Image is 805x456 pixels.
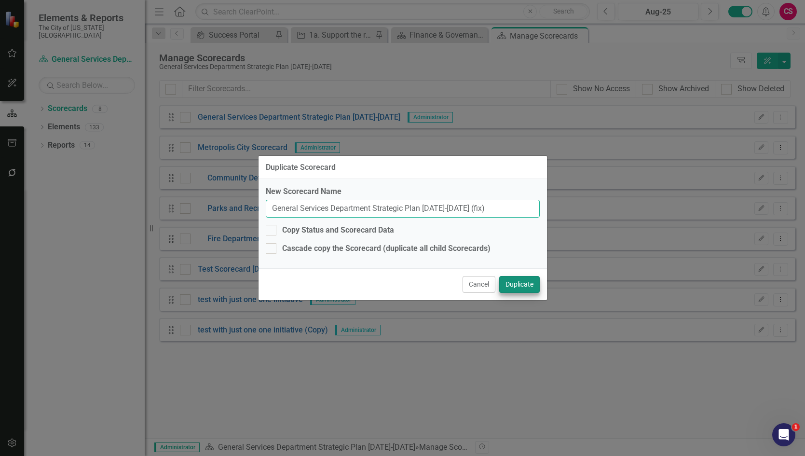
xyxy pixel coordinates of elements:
[266,186,540,197] label: New Scorecard Name
[792,423,800,431] span: 1
[499,276,540,293] button: Duplicate
[282,243,491,254] div: Cascade copy the Scorecard (duplicate all child Scorecards)
[282,225,394,236] div: Copy Status and Scorecard Data
[772,423,795,446] iframe: Intercom live chat
[266,163,336,172] div: Duplicate Scorecard
[266,200,540,218] input: Name
[463,276,495,293] button: Cancel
